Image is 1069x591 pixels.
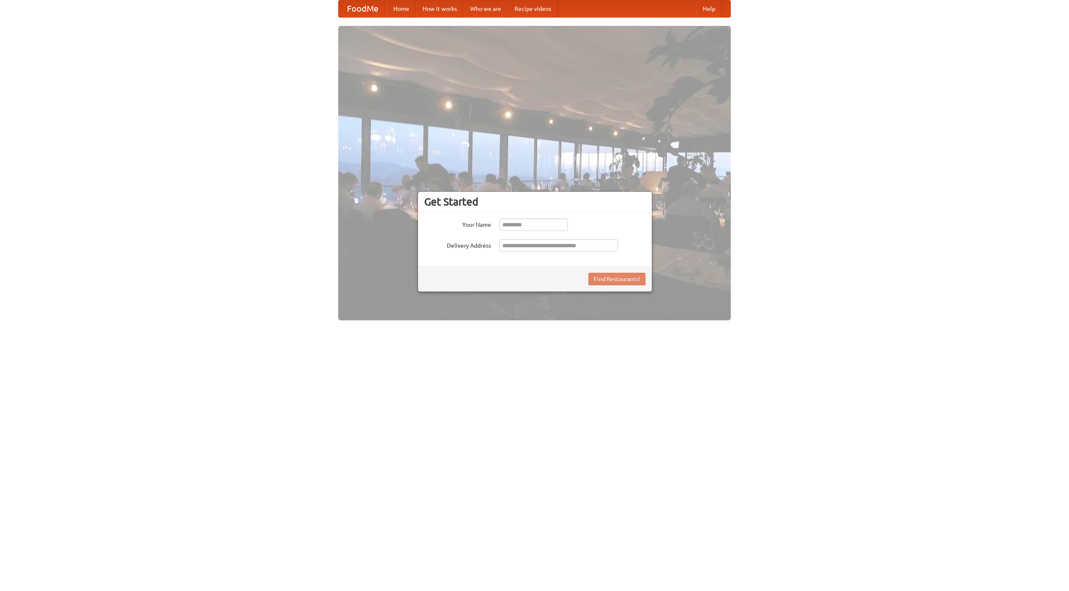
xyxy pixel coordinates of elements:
a: Home [387,0,416,17]
a: Help [696,0,722,17]
label: Delivery Address [424,239,491,250]
h3: Get Started [424,195,646,208]
label: Your Name [424,218,491,229]
a: FoodMe [339,0,387,17]
a: How it works [416,0,464,17]
a: Who we are [464,0,508,17]
a: Recipe videos [508,0,558,17]
button: Find Restaurants! [588,273,646,285]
